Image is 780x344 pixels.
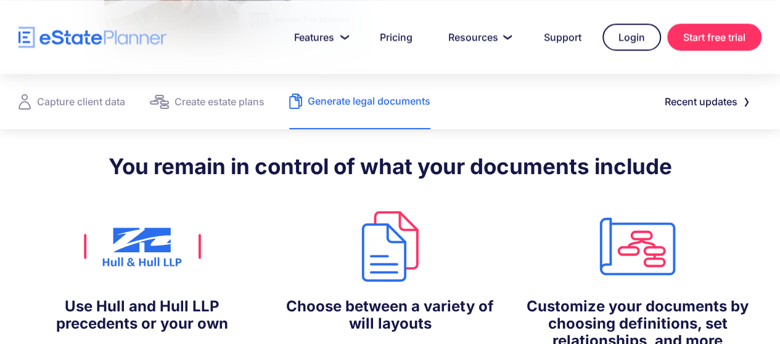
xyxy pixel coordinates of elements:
[279,25,359,49] a: Features
[18,74,125,129] a: Capture client data
[365,25,427,49] a: Pricing
[273,297,508,332] h5: Choose between a variety of will layouts
[529,25,596,49] a: Support
[37,93,125,110] div: Capture client data
[174,93,265,110] div: Create estate plans
[18,26,166,48] a: home
[308,92,430,110] div: Generate legal documents
[650,89,762,114] a: Recent updates
[25,297,260,332] h5: Use Hull and Hull LLP precedents or your own
[433,25,523,49] a: Resources
[289,74,430,129] a: Generate legal documents
[665,93,737,110] div: Recent updates
[18,152,762,179] h2: You remain in control of what your documents include
[602,23,661,50] a: Login
[150,74,265,129] a: Create estate plans
[667,23,762,50] a: Start free trial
